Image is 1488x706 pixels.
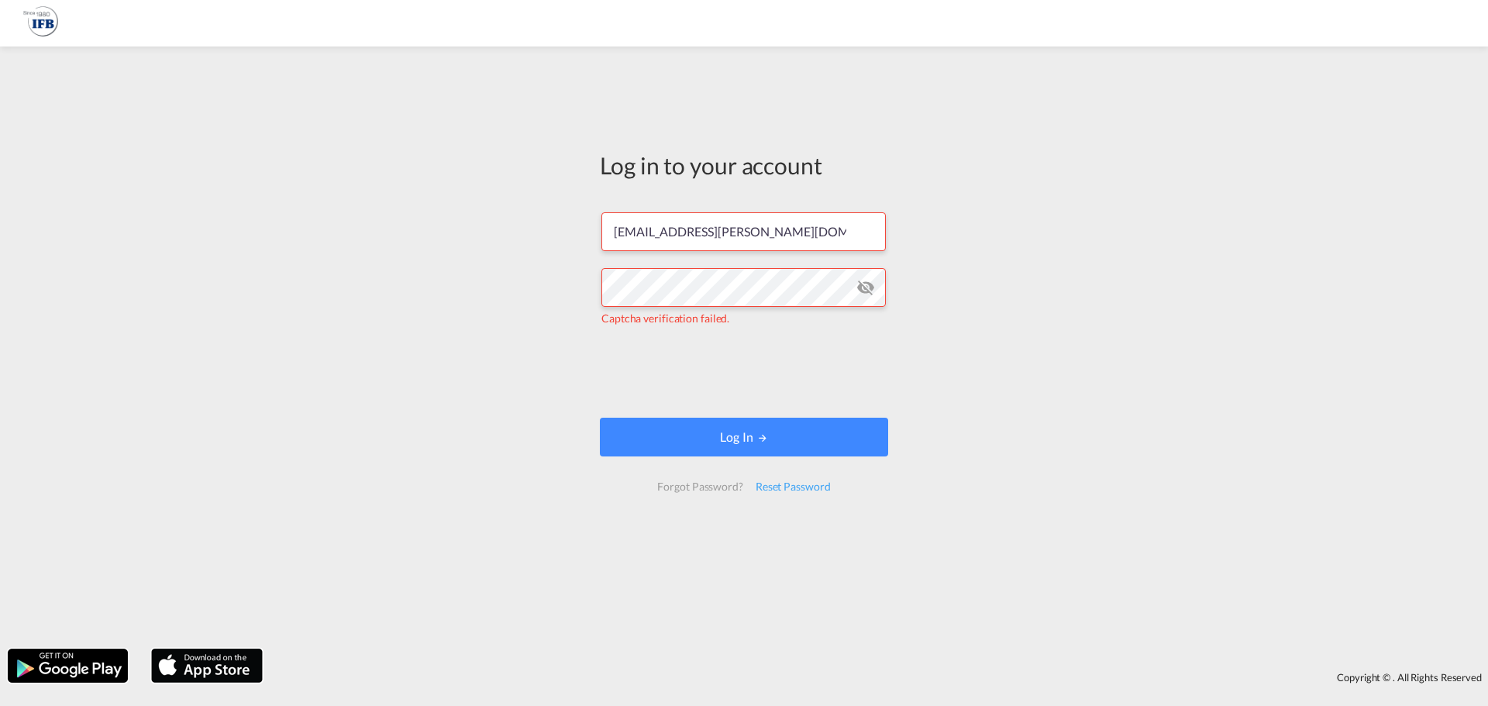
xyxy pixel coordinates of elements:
div: Copyright © . All Rights Reserved [270,664,1488,691]
img: apple.png [150,647,264,684]
img: google.png [6,647,129,684]
md-icon: icon-eye-off [856,278,875,297]
input: Enter email/phone number [601,212,886,251]
iframe: reCAPTCHA [626,342,862,402]
span: Captcha verification failed. [601,312,729,325]
div: Forgot Password? [651,473,749,501]
img: 1f261f00256b11eeaf3d89493e6660f9.png [23,6,58,41]
div: Reset Password [749,473,837,501]
button: LOGIN [600,418,888,456]
div: Log in to your account [600,149,888,181]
